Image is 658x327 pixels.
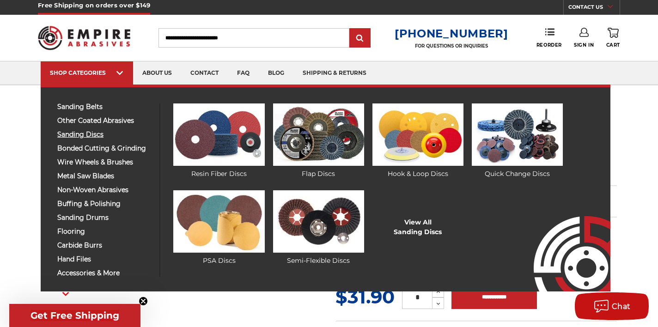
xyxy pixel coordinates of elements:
input: Submit [351,29,369,48]
img: Empire Abrasives [38,20,130,56]
span: Reorder [536,42,562,48]
a: about us [133,61,181,85]
span: bonded cutting & grinding [57,145,153,152]
a: Resin Fiber Discs [173,103,264,179]
span: Chat [612,302,631,311]
a: Quick Change Discs [472,103,563,179]
img: Hook & Loop Discs [372,103,463,166]
img: PSA Discs [173,190,264,253]
span: wire wheels & brushes [57,159,153,166]
span: metal saw blades [57,173,153,180]
div: SHOP CATEGORIES [50,69,124,76]
button: Chat [575,292,649,320]
a: CONTACT US [568,2,620,15]
span: non-woven abrasives [57,187,153,194]
span: Get Free Shipping [30,310,119,321]
img: Resin Fiber Discs [173,103,264,166]
img: Flap Discs [273,103,364,166]
span: sanding belts [57,103,153,110]
span: sanding discs [57,131,153,138]
span: flooring [57,228,153,235]
a: Flap Discs [273,103,364,179]
span: other coated abrasives [57,117,153,124]
a: Cart [606,28,620,48]
img: Empire Abrasives Logo Image [517,189,610,291]
a: shipping & returns [293,61,376,85]
a: View AllSanding Discs [394,218,442,237]
button: Next [55,284,77,304]
div: Get Free ShippingClose teaser [9,304,140,327]
a: contact [181,61,228,85]
a: Semi-Flexible Discs [273,190,364,266]
a: Reorder [536,28,562,48]
a: [PHONE_NUMBER] [395,27,508,40]
span: carbide burrs [57,242,153,249]
span: $31.90 [335,285,395,308]
span: accessories & more [57,270,153,277]
img: Semi-Flexible Discs [273,190,364,253]
span: Sign In [574,42,594,48]
a: PSA Discs [173,190,264,266]
span: Cart [606,42,620,48]
span: hand files [57,256,153,263]
a: faq [228,61,259,85]
span: buffing & polishing [57,200,153,207]
a: blog [259,61,293,85]
p: FOR QUESTIONS OR INQUIRIES [395,43,508,49]
button: Close teaser [139,297,148,306]
img: Quick Change Discs [472,103,563,166]
a: Hook & Loop Discs [372,103,463,179]
span: sanding drums [57,214,153,221]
